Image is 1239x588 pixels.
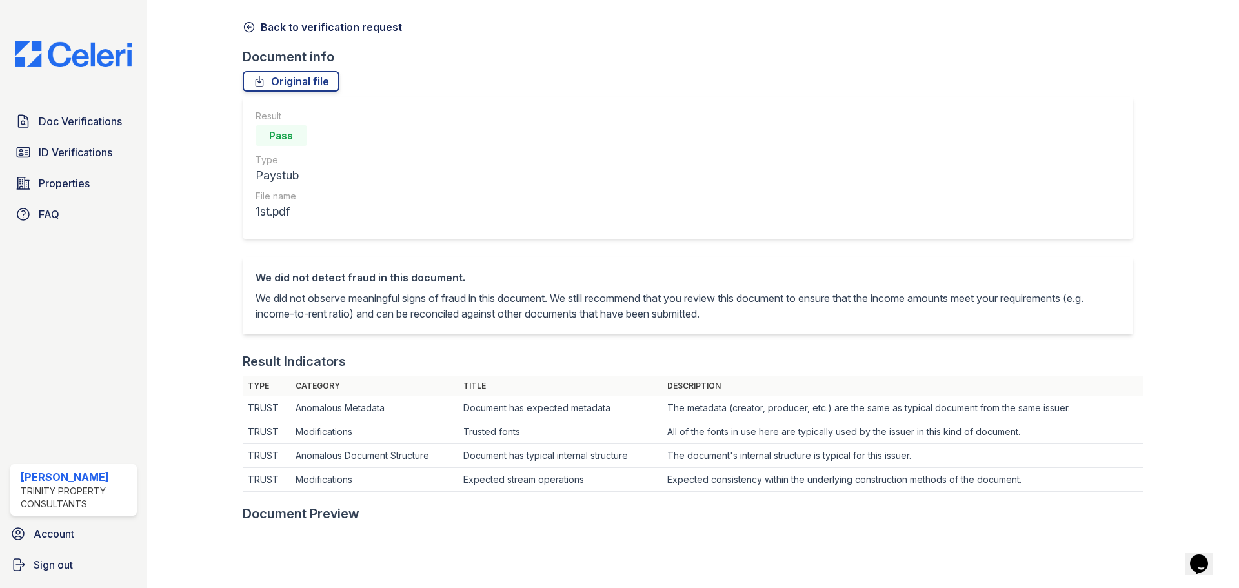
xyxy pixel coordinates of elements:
[1185,536,1226,575] iframe: chat widget
[290,396,458,420] td: Anomalous Metadata
[10,139,137,165] a: ID Verifications
[290,444,458,468] td: Anomalous Document Structure
[290,468,458,492] td: Modifications
[458,376,662,396] th: Title
[256,270,1120,285] div: We did not detect fraud in this document.
[662,396,1143,420] td: The metadata (creator, producer, etc.) are the same as typical document from the same issuer.
[243,48,1143,66] div: Document info
[39,145,112,160] span: ID Verifications
[10,170,137,196] a: Properties
[458,396,662,420] td: Document has expected metadata
[458,444,662,468] td: Document has typical internal structure
[458,468,662,492] td: Expected stream operations
[256,190,307,203] div: File name
[243,376,291,396] th: Type
[290,376,458,396] th: Category
[39,114,122,129] span: Doc Verifications
[256,290,1120,321] p: We did not observe meaningful signs of fraud in this document. We still recommend that you review...
[458,420,662,444] td: Trusted fonts
[5,552,142,578] a: Sign out
[39,176,90,191] span: Properties
[243,505,359,523] div: Document Preview
[5,521,142,547] a: Account
[662,444,1143,468] td: The document's internal structure is typical for this issuer.
[243,468,291,492] td: TRUST
[662,376,1143,396] th: Description
[21,469,132,485] div: [PERSON_NAME]
[243,71,339,92] a: Original file
[34,526,74,542] span: Account
[256,154,307,167] div: Type
[256,110,307,123] div: Result
[10,201,137,227] a: FAQ
[243,420,291,444] td: TRUST
[290,420,458,444] td: Modifications
[34,557,73,573] span: Sign out
[21,485,132,511] div: Trinity Property Consultants
[256,203,307,221] div: 1st.pdf
[39,207,59,222] span: FAQ
[256,125,307,146] div: Pass
[662,420,1143,444] td: All of the fonts in use here are typically used by the issuer in this kind of document.
[5,41,142,67] img: CE_Logo_Blue-a8612792a0a2168367f1c8372b55b34899dd931a85d93a1a3d3e32e68fde9ad4.png
[10,108,137,134] a: Doc Verifications
[243,396,291,420] td: TRUST
[243,444,291,468] td: TRUST
[243,19,402,35] a: Back to verification request
[662,468,1143,492] td: Expected consistency within the underlying construction methods of the document.
[243,352,346,370] div: Result Indicators
[256,167,307,185] div: Paystub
